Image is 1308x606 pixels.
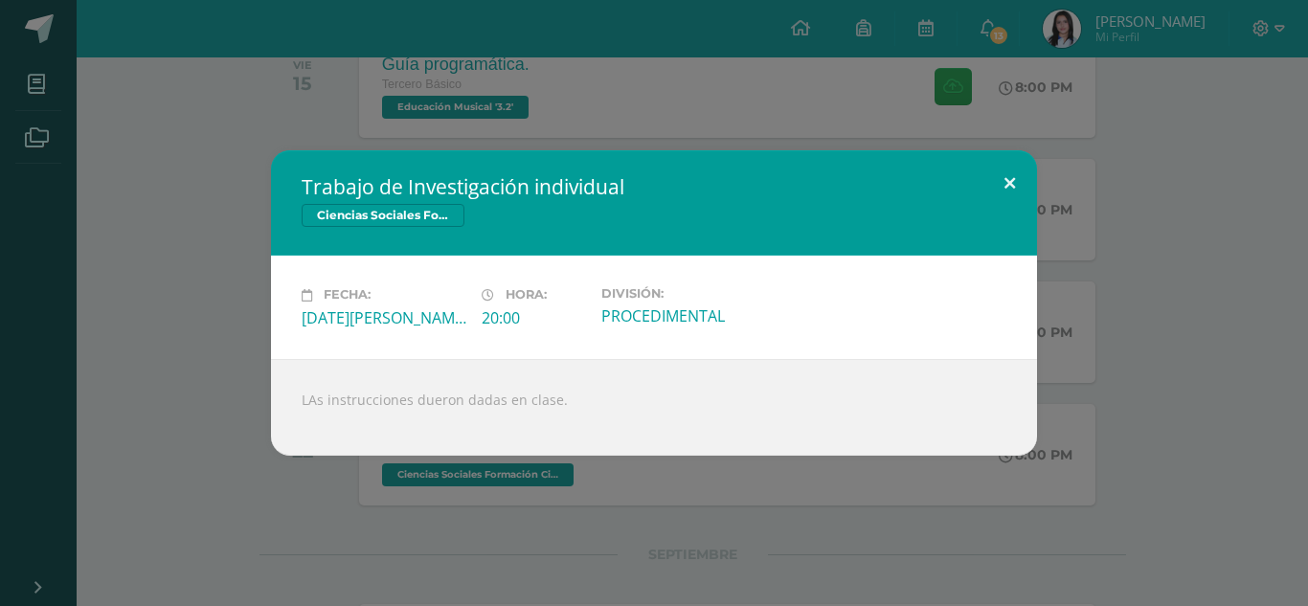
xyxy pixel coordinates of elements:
button: Close (Esc) [982,150,1037,215]
span: Ciencias Sociales Formación Ciudadana e Interculturalidad [302,204,464,227]
h2: Trabajo de Investigación individual [302,173,1006,200]
label: División: [601,286,766,301]
div: 20:00 [482,307,586,328]
span: Hora: [506,288,547,303]
div: [DATE][PERSON_NAME] [302,307,466,328]
div: LAs instrucciones dueron dadas en clase. [271,359,1037,456]
div: PROCEDIMENTAL [601,305,766,326]
span: Fecha: [324,288,371,303]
